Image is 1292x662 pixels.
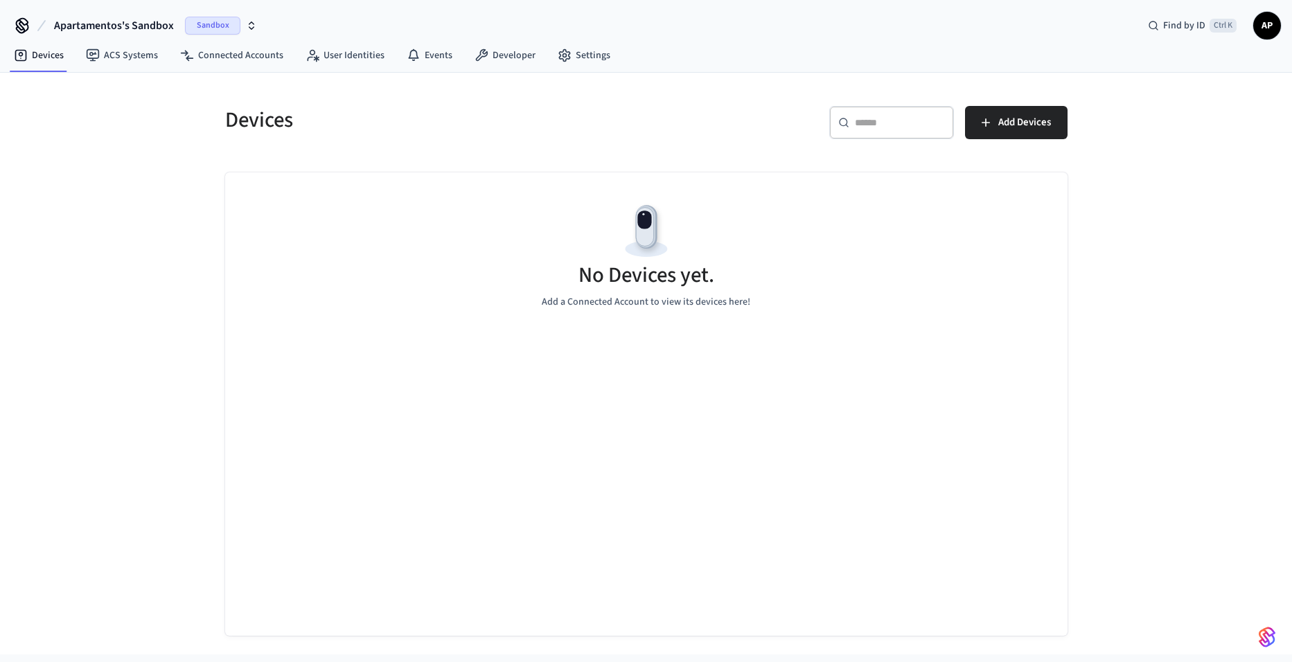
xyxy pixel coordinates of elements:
[169,43,294,68] a: Connected Accounts
[396,43,463,68] a: Events
[185,17,240,35] span: Sandbox
[1210,19,1237,33] span: Ctrl K
[75,43,169,68] a: ACS Systems
[1255,13,1280,38] span: AP
[54,17,174,34] span: Apartamentos's Sandbox
[225,106,638,134] h5: Devices
[615,200,678,262] img: Devices Empty State
[3,43,75,68] a: Devices
[1163,19,1205,33] span: Find by ID
[294,43,396,68] a: User Identities
[542,295,750,310] p: Add a Connected Account to view its devices here!
[965,106,1068,139] button: Add Devices
[547,43,621,68] a: Settings
[1259,626,1275,648] img: SeamLogoGradient.69752ec5.svg
[1137,13,1248,38] div: Find by IDCtrl K
[1253,12,1281,39] button: AP
[463,43,547,68] a: Developer
[998,114,1051,132] span: Add Devices
[578,261,714,289] h5: No Devices yet.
